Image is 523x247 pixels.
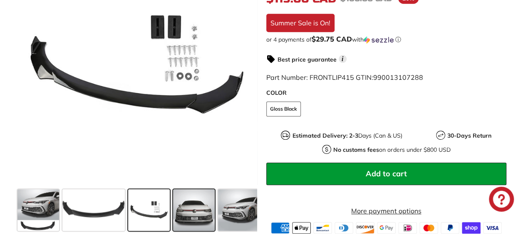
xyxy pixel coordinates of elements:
[483,222,502,234] img: visa
[377,222,396,234] img: google_pay
[266,14,335,32] div: Summer Sale is On!
[266,206,507,216] a: More payment options
[312,35,352,43] span: $29.75 CAD
[441,222,459,234] img: paypal
[278,56,337,63] strong: Best price guarantee
[313,222,332,234] img: bancontact
[356,222,374,234] img: discover
[266,35,507,44] div: or 4 payments of with
[373,73,423,82] span: 990013107288
[339,55,347,63] span: i
[292,131,402,140] p: Days (Can & US)
[398,222,417,234] img: ideal
[486,187,516,214] inbox-online-store-chat: Shopify online store chat
[266,73,423,82] span: Part Number: FRONTLIP415 GTIN:
[419,222,438,234] img: master
[335,222,353,234] img: diners_club
[266,35,507,44] div: or 4 payments of$29.75 CADwithSezzle Click to learn more about Sezzle
[292,222,311,234] img: apple_pay
[364,36,394,44] img: Sezzle
[266,89,507,97] label: COLOR
[447,132,491,139] strong: 30-Days Return
[333,146,379,153] strong: No customs fees
[333,146,450,154] p: on orders under $800 USD
[462,222,481,234] img: shopify_pay
[366,169,407,178] span: Add to cart
[271,222,290,234] img: american_express
[292,132,358,139] strong: Estimated Delivery: 2-3
[266,163,507,185] button: Add to cart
